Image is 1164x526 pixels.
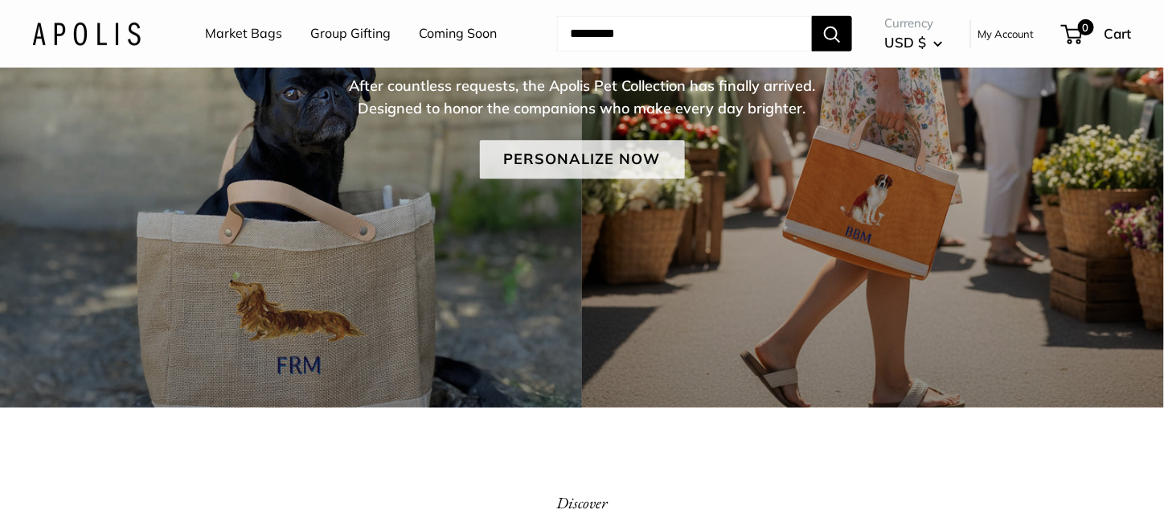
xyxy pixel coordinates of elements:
p: Discover [307,488,857,517]
a: Personalize Now [480,140,685,179]
a: Group Gifting [310,22,391,46]
span: USD $ [884,34,926,51]
a: 0 Cart [1063,21,1132,47]
h1: The Limited Edition Pets Collection [32,8,1132,69]
span: 0 [1078,19,1094,35]
button: Search [812,16,852,51]
a: Coming Soon [419,22,497,46]
span: Cart [1105,25,1132,42]
a: My Account [978,24,1035,43]
input: Search... [557,16,812,51]
img: Apolis [32,22,141,45]
button: USD $ [884,30,943,55]
p: After countless requests, the Apolis Pet Collection has finally arrived. Designed to honor the co... [321,75,843,120]
a: Market Bags [205,22,282,46]
span: Currency [884,12,943,35]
